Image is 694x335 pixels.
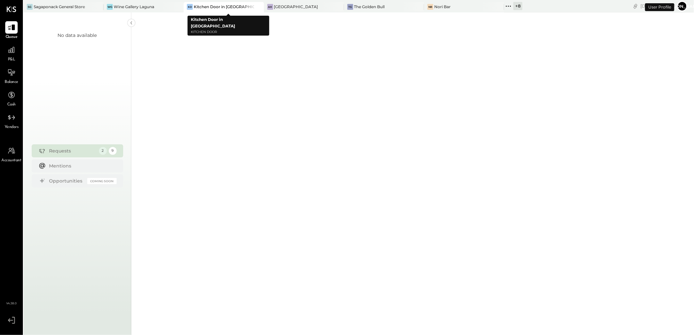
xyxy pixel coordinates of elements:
[0,66,23,85] a: Balance
[2,158,22,164] span: Accountant
[34,4,85,9] div: Sagaponack General Store
[640,3,675,9] div: [DATE]
[191,29,266,35] p: Kitchen Door
[194,4,254,9] div: Kitchen Door in [GEOGRAPHIC_DATA]
[5,79,18,85] span: Balance
[49,163,113,169] div: Mentions
[347,4,353,10] div: TG
[58,32,97,39] div: No data available
[267,4,273,10] div: AH
[434,4,451,9] div: Nori Bar
[677,1,687,11] button: [PERSON_NAME]
[27,4,33,10] div: SG
[114,4,154,9] div: Wine Gallery Laguna
[109,147,117,155] div: 9
[0,44,23,63] a: P&L
[187,4,193,10] div: KD
[0,89,23,108] a: Cash
[513,2,522,10] div: + 8
[274,4,318,9] div: [GEOGRAPHIC_DATA]
[8,57,15,63] span: P&L
[0,21,23,40] a: Queue
[107,4,113,10] div: WG
[354,4,385,9] div: The Golden Bull
[49,178,84,184] div: Opportunities
[7,102,16,108] span: Cash
[632,3,639,9] div: copy link
[49,148,96,154] div: Requests
[6,34,18,40] span: Queue
[87,178,117,184] div: Coming Soon
[0,111,23,130] a: Vendors
[0,145,23,164] a: Accountant
[5,124,19,130] span: Vendors
[645,3,674,11] div: User Profile
[191,17,235,28] b: Kitchen Door in [GEOGRAPHIC_DATA]
[99,147,107,155] div: 2
[427,4,433,10] div: NB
